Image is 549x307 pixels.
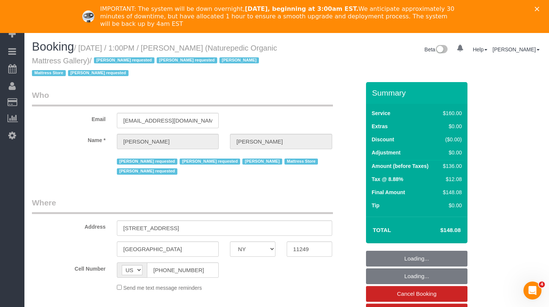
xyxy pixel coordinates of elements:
[32,70,66,76] span: Mattress Store
[245,5,358,12] b: [DATE], beginning at 3:00am EST.
[535,7,542,11] div: Close
[372,175,403,183] label: Tax @ 8.88%
[68,70,129,76] span: [PERSON_NAME] requested
[284,159,318,165] span: Mattress Store
[373,227,391,233] strong: Total
[372,136,394,143] label: Discount
[26,134,111,144] label: Name *
[26,262,111,273] label: Cell Number
[32,90,333,106] legend: Who
[372,162,428,170] label: Amount (before Taxes)
[435,45,448,55] img: New interface
[242,159,282,165] span: [PERSON_NAME]
[147,262,219,278] input: Cell Number
[440,202,462,209] div: $0.00
[100,5,455,28] div: IMPORTANT: The system will be down overnight, We anticipate approximately 30 minutes of downtime,...
[180,159,240,165] span: [PERSON_NAME] requested
[440,109,462,117] div: $160.00
[32,44,277,78] small: / [DATE] / 1:00PM / [PERSON_NAME] (Naturepedic Organic Mattress Gallery)
[425,46,448,52] a: Beta
[32,57,261,78] span: /
[230,134,332,149] input: Last Name
[26,113,111,123] label: Email
[117,159,177,165] span: [PERSON_NAME] requested
[440,123,462,130] div: $0.00
[117,168,177,174] span: [PERSON_NAME] requested
[440,175,462,183] div: $12.08
[372,189,405,196] label: Final Amount
[372,88,464,97] h3: Summary
[123,285,202,291] span: Send me text message reminders
[117,241,219,257] input: City
[26,220,111,231] label: Address
[372,202,380,209] label: Tip
[473,46,487,52] a: Help
[440,149,462,156] div: $0.00
[219,57,259,63] span: [PERSON_NAME]
[94,57,154,63] span: [PERSON_NAME] requested
[32,40,74,53] span: Booking
[523,282,541,300] iframe: Intercom live chat
[440,136,462,143] div: ($0.00)
[366,286,467,302] a: Cancel Booking
[539,282,545,288] span: 4
[157,57,217,63] span: [PERSON_NAME] requested
[117,113,219,128] input: Email
[287,241,332,257] input: Zip Code
[493,46,540,52] a: [PERSON_NAME]
[117,134,219,149] input: First Name
[372,109,390,117] label: Service
[418,227,461,234] h4: $148.08
[372,149,401,156] label: Adjustment
[440,189,462,196] div: $148.08
[82,10,94,22] img: Profile image for Ellie
[32,197,333,214] legend: Where
[372,123,388,130] label: Extras
[440,162,462,170] div: $136.00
